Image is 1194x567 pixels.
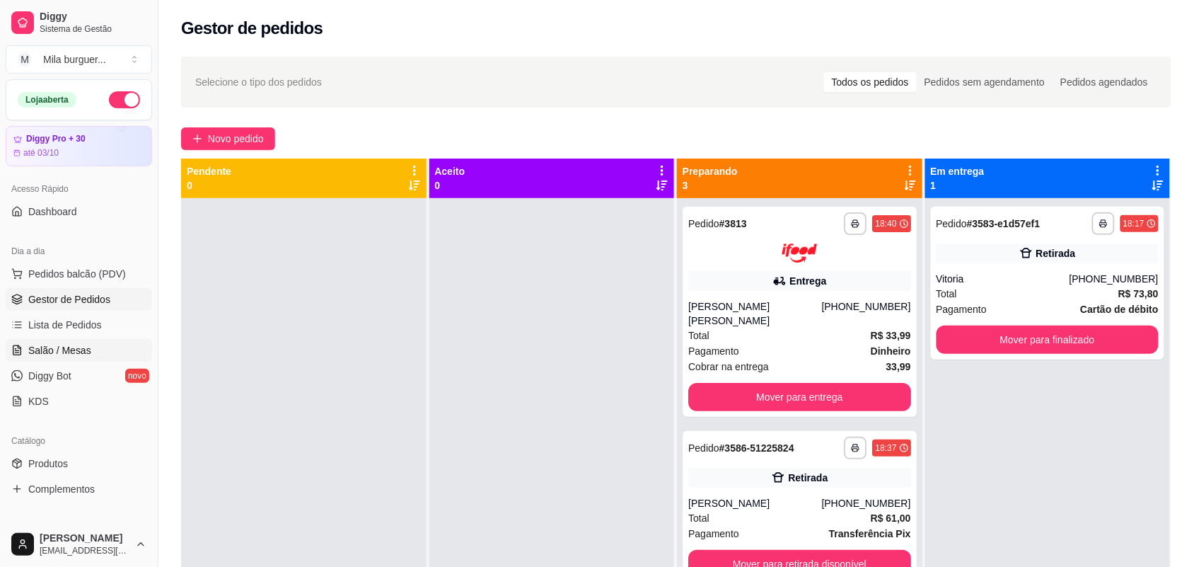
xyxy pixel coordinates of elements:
div: [PHONE_NUMBER] [821,299,910,328]
a: DiggySistema de Gestão [6,6,152,40]
strong: Cartão de débito [1081,304,1159,315]
a: Diggy Botnovo [6,365,152,387]
a: KDS [6,390,152,413]
span: Novo pedido [208,131,264,147]
button: [PERSON_NAME][EMAIL_ADDRESS][DOMAIN_NAME] [6,527,152,561]
strong: Dinheiro [871,345,911,357]
article: Diggy Pro + 30 [26,134,86,144]
div: Retirada [1036,246,1076,260]
h2: Gestor de pedidos [181,17,323,40]
div: [PHONE_NUMBER] [821,496,910,510]
div: Catálogo [6,430,152,452]
div: [PERSON_NAME] [PERSON_NAME] [688,299,821,328]
span: Gestor de Pedidos [28,292,110,307]
strong: # 3813 [719,218,747,229]
span: Diggy [40,11,146,23]
span: [EMAIL_ADDRESS][DOMAIN_NAME] [40,545,129,556]
span: Complementos [28,482,95,496]
span: Produtos [28,457,68,471]
div: Entrega [789,274,826,288]
p: 0 [187,178,231,193]
span: Total [937,286,958,302]
p: Aceito [435,164,465,178]
strong: R$ 61,00 [871,512,911,524]
span: KDS [28,394,49,408]
div: [PHONE_NUMBER] [1070,272,1159,286]
img: ifood [782,244,817,263]
span: Pedidos balcão (PDV) [28,267,126,281]
span: Pedido [688,442,719,454]
button: Select a team [6,45,152,74]
p: 3 [683,178,738,193]
a: Produtos [6,452,152,475]
div: [PERSON_NAME] [688,496,821,510]
div: Mila burguer ... [43,52,106,67]
span: Lista de Pedidos [28,318,102,332]
a: Complementos [6,478,152,500]
div: Loja aberta [18,92,76,108]
span: M [18,52,32,67]
span: [PERSON_NAME] [40,532,129,545]
strong: # 3583-e1d57ef1 [967,218,1041,229]
div: Pedidos agendados [1053,72,1156,92]
button: Mover para entrega [688,383,911,411]
span: Sistema de Gestão [40,23,146,35]
span: Pedido [688,218,719,229]
button: Pedidos balcão (PDV) [6,263,152,285]
span: Salão / Mesas [28,343,91,357]
a: Diggy Pro + 30até 03/10 [6,126,152,166]
div: 18:17 [1123,218,1144,229]
span: Cobrar na entrega [688,359,769,374]
div: 18:40 [875,218,896,229]
button: Novo pedido [181,127,275,150]
div: Dia a dia [6,240,152,263]
div: Retirada [788,471,828,485]
span: Total [688,328,709,343]
span: Diggy Bot [28,369,71,383]
span: Pagamento [937,302,987,317]
p: 1 [931,178,985,193]
strong: # 3586-51225824 [719,442,794,454]
p: 0 [435,178,465,193]
a: Lista de Pedidos [6,314,152,336]
span: Total [688,510,709,526]
strong: Transferência Pix [829,528,911,539]
div: Vitoria [937,272,1070,286]
strong: R$ 33,99 [871,330,911,341]
span: Pagamento [688,526,739,542]
div: Todos os pedidos [824,72,917,92]
div: Acesso Rápido [6,178,152,200]
strong: 33,99 [886,361,910,372]
p: Em entrega [931,164,985,178]
a: Salão / Mesas [6,339,152,362]
div: 18:37 [875,442,896,454]
span: Pedido [937,218,968,229]
p: Pendente [187,164,231,178]
button: Alterar Status [109,91,140,108]
span: Pagamento [688,343,739,359]
span: Dashboard [28,205,77,219]
span: Selecione o tipo dos pedidos [195,74,322,90]
a: Gestor de Pedidos [6,288,152,311]
p: Preparando [683,164,738,178]
button: Mover para finalizado [937,326,1159,354]
span: plus [192,134,202,144]
article: até 03/10 [23,147,59,159]
a: Dashboard [6,200,152,223]
strong: R$ 73,80 [1118,288,1159,299]
div: Pedidos sem agendamento [917,72,1053,92]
